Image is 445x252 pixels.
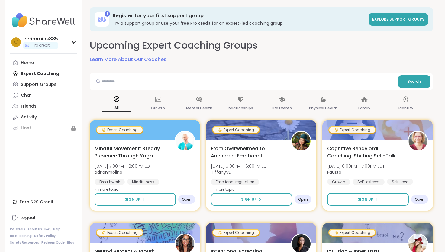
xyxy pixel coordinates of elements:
[10,112,77,123] a: Activity
[408,79,421,84] span: Search
[113,20,365,26] h3: Try a support group or use your free Pro credit for an expert-led coaching group.
[211,179,259,185] div: Emotional regulation
[44,227,51,231] a: FAQ
[10,241,39,245] a: Safety Resources
[90,56,166,63] a: Learn More About Our Coaches
[358,105,370,112] p: Family
[186,105,212,112] p: Mental Health
[31,43,50,48] span: 1 Pro credit
[41,241,65,245] a: Redeem Code
[329,230,375,236] div: Expert Coaching
[372,17,424,22] span: Explore support groups
[415,197,424,202] span: Open
[14,38,18,46] span: c
[21,125,31,131] div: Host
[67,241,74,245] a: Blog
[213,127,259,133] div: Expert Coaching
[228,105,253,112] p: Relationships
[20,215,36,221] div: Logout
[353,179,385,185] div: Self-esteem
[176,132,194,150] img: adrianmolina
[369,13,428,26] a: Explore support groups
[10,79,77,90] a: Support Groups
[408,132,427,150] img: Fausta
[102,104,131,112] p: All
[211,145,284,160] span: From Overwhelmed to Anchored: Emotional Regulation
[10,90,77,101] a: Chat
[292,132,311,150] img: TiffanyVL
[105,11,110,17] div: 1
[21,114,37,120] div: Activity
[358,197,373,202] span: Sign Up
[27,227,42,231] a: About Us
[10,101,77,112] a: Friends
[10,227,25,231] a: Referrals
[10,123,77,134] a: Host
[127,179,159,185] div: Mindfulness
[10,57,77,68] a: Home
[34,234,56,238] a: Safety Policy
[21,103,37,109] div: Friends
[95,145,168,160] span: Mindful Movement: Steady Presence Through Yoga
[10,234,32,238] a: Host Training
[125,197,140,202] span: Sign Up
[95,169,122,175] b: adrianmolina
[272,105,292,112] p: Life Events
[90,39,258,52] h2: Upcoming Expert Coaching Groups
[327,193,408,206] button: Sign Up
[97,127,143,133] div: Expert Coaching
[398,75,430,88] button: Search
[10,196,77,207] div: Earn $20 Credit
[95,193,176,206] button: Sign Up
[97,230,143,236] div: Expert Coaching
[95,179,125,185] div: Breathwork
[211,169,231,175] b: TiffanyVL
[21,60,34,66] div: Home
[213,230,259,236] div: Expert Coaching
[298,197,308,202] span: Open
[21,82,56,88] div: Support Groups
[241,197,257,202] span: Sign Up
[329,127,375,133] div: Expert Coaching
[182,197,192,202] span: Open
[327,145,401,160] span: Cognitive Behavioral Coaching: Shifting Self-Talk
[327,169,341,175] b: Fausta
[151,105,165,112] p: Growth
[211,163,269,169] span: [DATE] 5:00PM - 6:00PM EDT
[309,105,337,112] p: Physical Health
[53,227,60,231] a: Help
[10,212,77,223] a: Logout
[113,12,365,19] h3: Register for your first support group
[398,105,413,112] p: Identity
[327,179,350,185] div: Growth
[10,10,77,31] img: ShareWell Nav Logo
[21,92,32,99] div: Chat
[211,193,292,206] button: Sign Up
[23,36,58,42] div: ccrimmins885
[95,163,152,169] span: [DATE] 7:00PM - 8:00PM EDT
[387,179,413,185] div: Self-love
[327,163,385,169] span: [DATE] 6:00PM - 7:00PM EDT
